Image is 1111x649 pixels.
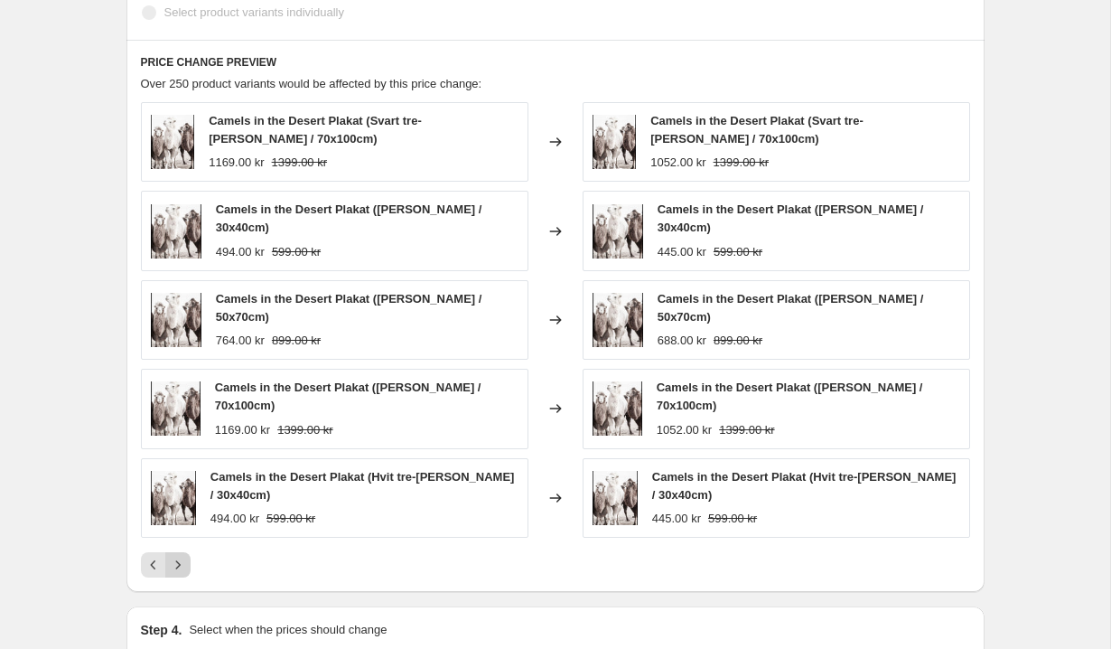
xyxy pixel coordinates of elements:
[165,552,191,578] button: Next
[714,243,762,261] strike: 599.00 kr
[657,381,923,412] span: Camels in the Desert Plakat ([PERSON_NAME] / 70x100cm)
[151,204,201,259] img: 1V-Black-Framecopy_dee23b56-3c9a-4972-a9b6-4c3cdba05197_80x.jpg
[658,292,924,324] span: Camels in the Desert Plakat ([PERSON_NAME] / 50x70cm)
[593,204,643,259] img: 1V-Black-Framecopy_dee23b56-3c9a-4972-a9b6-4c3cdba05197_80x.jpg
[209,154,264,172] div: 1169.00 kr
[210,510,259,528] div: 494.00 kr
[658,332,706,350] div: 688.00 kr
[650,114,864,146] span: Camels in the Desert Plakat (Svart tre-[PERSON_NAME] / 70x100cm)
[141,552,191,578] nav: Pagination
[141,552,166,578] button: Previous
[714,154,769,172] strike: 1399.00 kr
[210,470,515,502] span: Camels in the Desert Plakat (Hvit tre-[PERSON_NAME] / 30x40cm)
[708,510,757,528] strike: 599.00 kr
[216,202,482,234] span: Camels in the Desert Plakat ([PERSON_NAME] / 30x40cm)
[593,115,637,169] img: 1V-Black-Framecopy_dee23b56-3c9a-4972-a9b6-4c3cdba05197_80x.jpg
[189,621,387,639] p: Select when the prices should change
[593,381,642,436] img: 1V-Black-Framecopy_dee23b56-3c9a-4972-a9b6-4c3cdba05197_80x.jpg
[151,293,201,347] img: 1V-Black-Framecopy_dee23b56-3c9a-4972-a9b6-4c3cdba05197_80x.jpg
[719,421,774,439] strike: 1399.00 kr
[652,510,701,528] div: 445.00 kr
[650,154,705,172] div: 1052.00 kr
[209,114,422,146] span: Camels in the Desert Plakat (Svart tre-[PERSON_NAME] / 70x100cm)
[272,154,327,172] strike: 1399.00 kr
[714,332,762,350] strike: 899.00 kr
[216,332,265,350] div: 764.00 kr
[151,381,201,436] img: 1V-Black-Framecopy_dee23b56-3c9a-4972-a9b6-4c3cdba05197_80x.jpg
[215,381,481,412] span: Camels in the Desert Plakat ([PERSON_NAME] / 70x100cm)
[277,421,332,439] strike: 1399.00 kr
[658,202,924,234] span: Camels in the Desert Plakat ([PERSON_NAME] / 30x40cm)
[652,470,957,502] span: Camels in the Desert Plakat (Hvit tre-[PERSON_NAME] / 30x40cm)
[272,243,321,261] strike: 599.00 kr
[272,332,321,350] strike: 899.00 kr
[151,471,196,525] img: 1V-Black-Framecopy_dee23b56-3c9a-4972-a9b6-4c3cdba05197_80x.jpg
[593,293,643,347] img: 1V-Black-Framecopy_dee23b56-3c9a-4972-a9b6-4c3cdba05197_80x.jpg
[593,471,638,525] img: 1V-Black-Framecopy_dee23b56-3c9a-4972-a9b6-4c3cdba05197_80x.jpg
[141,621,182,639] h2: Step 4.
[266,510,315,528] strike: 599.00 kr
[215,421,270,439] div: 1169.00 kr
[141,77,482,90] span: Over 250 product variants would be affected by this price change:
[658,243,706,261] div: 445.00 kr
[164,5,344,19] span: Select product variants individually
[216,292,482,324] span: Camels in the Desert Plakat ([PERSON_NAME] / 50x70cm)
[657,421,712,439] div: 1052.00 kr
[216,243,265,261] div: 494.00 kr
[151,115,195,169] img: 1V-Black-Framecopy_dee23b56-3c9a-4972-a9b6-4c3cdba05197_80x.jpg
[141,55,970,70] h6: PRICE CHANGE PREVIEW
